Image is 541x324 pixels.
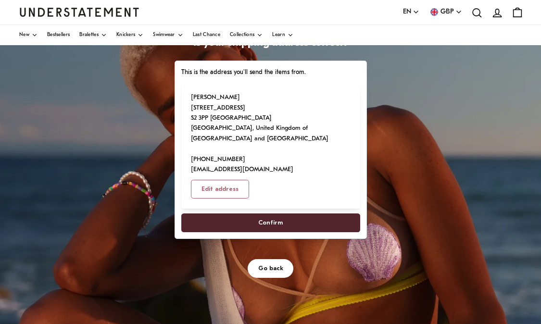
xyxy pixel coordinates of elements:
span: Last Chance [193,33,220,37]
p: [PERSON_NAME] [STREET_ADDRESS] S2 3PP [GEOGRAPHIC_DATA] [GEOGRAPHIC_DATA], United Kingdom of [GEO... [191,92,350,175]
p: This is the address you'll send the items from. [181,67,360,77]
a: Bestsellers [47,25,70,45]
button: GBP [429,7,462,17]
a: New [19,25,38,45]
span: Confirm [258,214,283,232]
a: Bralettes [79,25,107,45]
span: EN [403,7,411,17]
span: Knickers [116,33,135,37]
a: Learn [272,25,293,45]
span: Learn [272,33,285,37]
span: GBP [440,7,454,17]
button: Edit address [191,180,249,199]
span: Bralettes [79,33,99,37]
a: Collections [230,25,263,45]
span: New [19,33,29,37]
span: Go back [258,260,283,277]
a: Knickers [116,25,143,45]
span: Edit address [201,180,239,198]
span: Bestsellers [47,33,70,37]
button: Confirm [181,213,360,232]
button: Go back [248,259,294,278]
a: Last Chance [193,25,220,45]
button: EN [403,7,419,17]
span: Swimwear [153,33,175,37]
span: Collections [230,33,254,37]
a: Understatement Homepage [19,8,139,16]
a: Swimwear [153,25,183,45]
